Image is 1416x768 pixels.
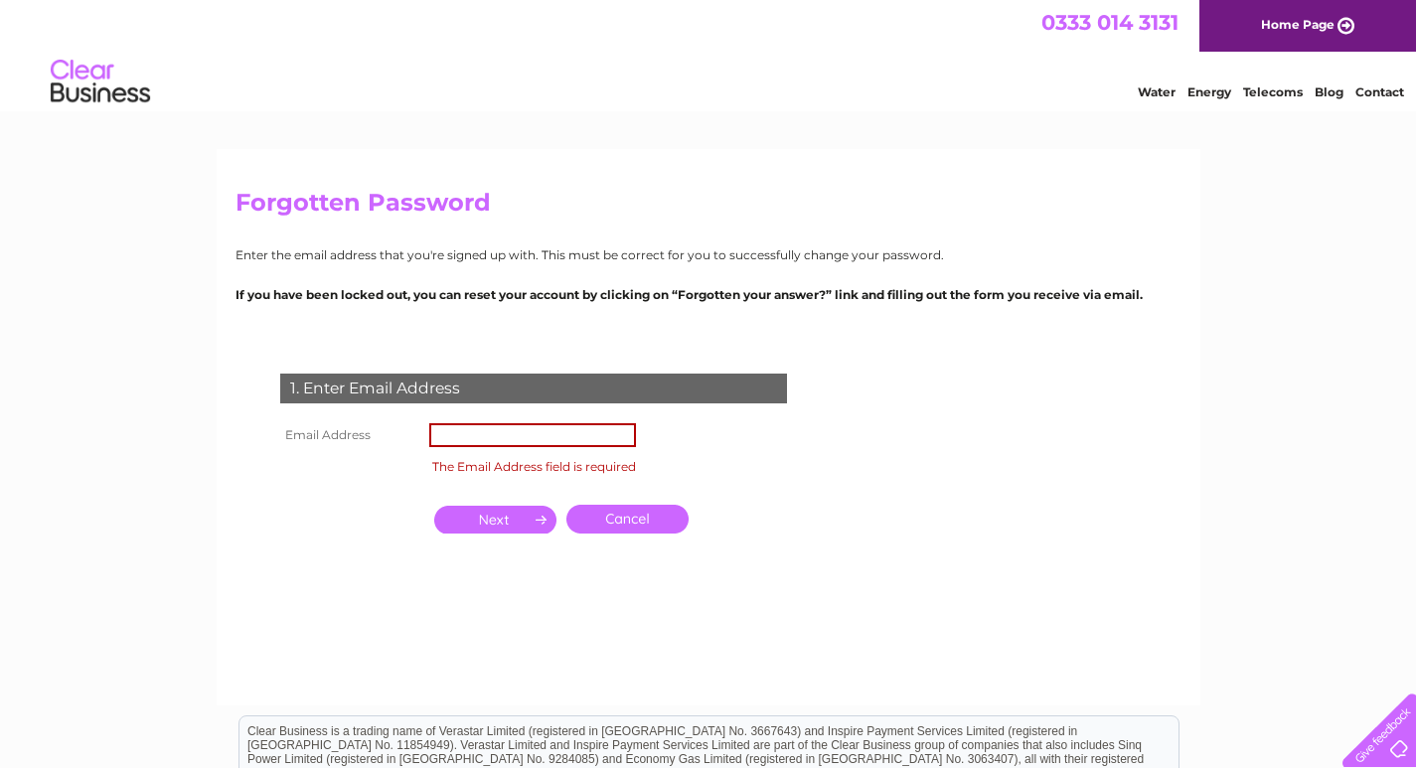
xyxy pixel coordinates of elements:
[1187,84,1231,99] a: Energy
[280,374,787,403] div: 1. Enter Email Address
[1355,84,1404,99] a: Contact
[566,505,689,534] a: Cancel
[1138,84,1176,99] a: Water
[432,459,636,474] span: The Email Address field is required
[236,285,1181,304] p: If you have been locked out, you can reset your account by clicking on “Forgotten your answer?” l...
[1041,10,1179,35] a: 0333 014 3131
[236,189,1181,227] h2: Forgotten Password
[239,11,1179,96] div: Clear Business is a trading name of Verastar Limited (registered in [GEOGRAPHIC_DATA] No. 3667643...
[1243,84,1303,99] a: Telecoms
[236,245,1181,264] p: Enter the email address that you're signed up with. This must be correct for you to successfully ...
[275,418,424,452] th: Email Address
[50,52,151,112] img: logo.png
[1315,84,1343,99] a: Blog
